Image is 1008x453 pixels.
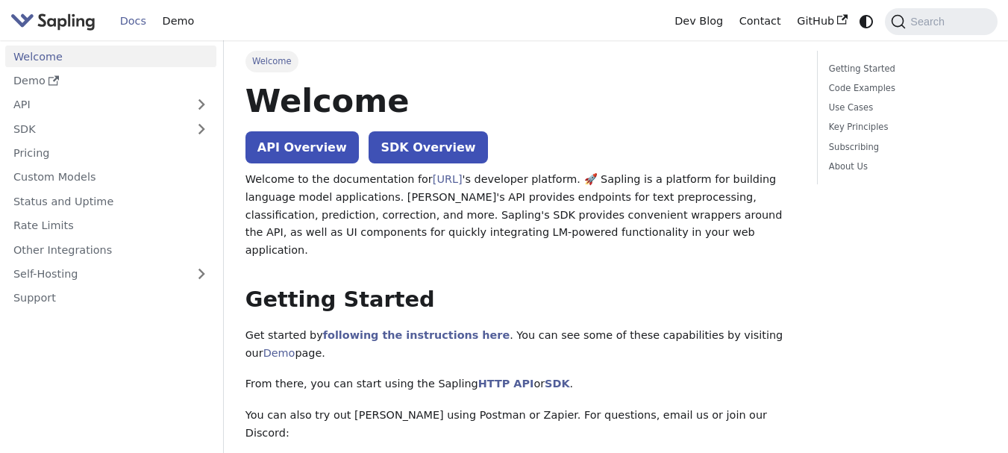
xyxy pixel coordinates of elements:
a: Demo [154,10,202,33]
a: About Us [829,160,981,174]
a: Rate Limits [5,215,216,237]
button: Expand sidebar category 'SDK' [187,118,216,140]
button: Search (Command+K) [885,8,997,35]
a: Custom Models [5,166,216,188]
a: Subscribing [829,140,981,154]
a: SDK [5,118,187,140]
span: Search [906,16,954,28]
a: HTTP API [478,378,534,390]
a: Dev Blog [666,10,730,33]
p: Get started by . You can see some of these capabilities by visiting our page. [245,327,796,363]
a: Use Cases [829,101,981,115]
a: Support [5,287,216,309]
a: GitHub [789,10,855,33]
a: Getting Started [829,62,981,76]
button: Expand sidebar category 'API' [187,94,216,116]
img: Sapling.ai [10,10,96,32]
p: From there, you can start using the Sapling or . [245,375,796,393]
a: Self-Hosting [5,263,216,285]
a: Contact [731,10,789,33]
a: API Overview [245,131,359,163]
a: [URL] [433,173,463,185]
a: SDK [545,378,569,390]
a: Status and Uptime [5,190,216,212]
a: Key Principles [829,120,981,134]
a: Other Integrations [5,239,216,260]
a: API [5,94,187,116]
h2: Getting Started [245,287,796,313]
h1: Welcome [245,81,796,121]
nav: Breadcrumbs [245,51,796,72]
span: Welcome [245,51,298,72]
a: Welcome [5,46,216,67]
a: Demo [263,347,295,359]
a: Demo [5,70,216,92]
p: Welcome to the documentation for 's developer platform. 🚀 Sapling is a platform for building lang... [245,171,796,260]
a: following the instructions here [323,329,510,341]
a: SDK Overview [369,131,487,163]
a: Code Examples [829,81,981,96]
button: Switch between dark and light mode (currently system mode) [856,10,877,32]
p: You can also try out [PERSON_NAME] using Postman or Zapier. For questions, email us or join our D... [245,407,796,443]
a: Pricing [5,143,216,164]
a: Docs [112,10,154,33]
a: Sapling.aiSapling.ai [10,10,101,32]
